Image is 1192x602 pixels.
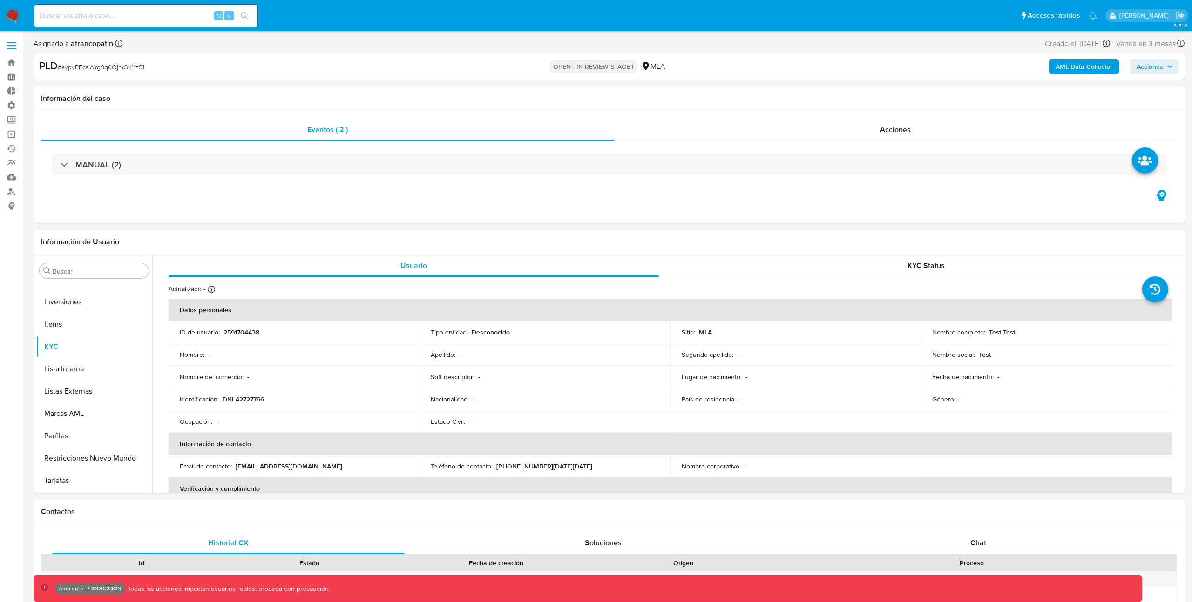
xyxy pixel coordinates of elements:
div: Origen [606,558,760,568]
p: Sitio : [682,328,695,336]
p: Nombre : [180,350,204,359]
h1: Contactos [41,507,1177,516]
button: Acciones [1130,59,1179,74]
p: - [745,462,746,470]
p: ID de usuario : [180,328,220,336]
button: Restricciones Nuevo Mundo [36,447,152,469]
p: - [997,373,999,381]
p: Nombre social : [932,350,975,359]
h1: Información de Usuario [41,237,119,247]
p: - [745,373,747,381]
p: Teléfono de contacto : [431,462,493,470]
span: Soluciones [585,537,622,548]
button: Marcas AML [36,402,152,425]
h1: Información del caso [41,94,1177,103]
th: Información de contacto [169,433,1172,455]
b: afrancopatin [69,38,113,49]
p: Fecha de nacimiento : [932,373,994,381]
p: Test [979,350,991,359]
p: Email de contacto : [180,462,232,470]
p: Ocupación : [180,417,212,426]
p: Desconocido [472,328,510,336]
button: Buscar [43,267,51,274]
span: Eventos ( 2 ) [307,124,348,135]
span: - [1112,37,1114,50]
a: Notificaciones [1089,12,1097,20]
p: País de residencia : [682,395,736,403]
span: Accesos rápidos [1028,11,1080,20]
p: - [478,373,480,381]
b: PLD [39,58,58,73]
button: KYC [36,335,152,358]
button: Listas Externas [36,380,152,402]
span: Historial CX [208,537,249,548]
p: angelamaria.francopatino@mercadolibre.com.co [1119,11,1172,20]
input: Buscar [53,267,145,275]
div: Estado [232,558,386,568]
div: Fecha de creación [400,558,593,568]
span: s [228,11,230,20]
p: DNI 42727766 [223,395,264,403]
div: MANUAL (2) [52,154,1166,175]
button: AML Data Collector [1049,59,1119,74]
p: Ambiente: PRODUCCIÓN [59,587,122,590]
p: - [469,417,471,426]
span: Chat [970,537,986,548]
p: [PHONE_NUMBER][DATE][DATE] [496,462,592,470]
span: # avpvPFcsIAYg9q6QjmGKYz91 [58,62,144,72]
p: - [247,373,249,381]
p: MLA [699,328,712,336]
p: Test Test [989,328,1015,336]
span: Asignado a [34,39,113,49]
button: Lista Interna [36,358,152,380]
p: Nombre corporativo : [682,462,741,470]
span: KYC Status [908,260,945,271]
button: search-icon [235,9,254,22]
span: Acciones [880,124,911,135]
p: [EMAIL_ADDRESS][DOMAIN_NAME] [236,462,342,470]
span: Vence en 3 meses [1116,39,1176,49]
span: Usuario [400,260,427,271]
p: - [216,417,218,426]
p: Estado Civil : [431,417,465,426]
div: Creado el: [DATE] [1045,37,1110,50]
p: Tipo entidad : [431,328,468,336]
p: - [737,350,739,359]
div: Id [64,558,219,568]
th: Verificación y cumplimiento [169,477,1172,500]
p: Nacionalidad : [431,395,469,403]
p: - [208,350,210,359]
p: Segundo apellido : [682,350,733,359]
div: Proceso [773,558,1170,568]
p: Género : [932,395,955,403]
a: Salir [1175,11,1185,20]
p: - [739,395,741,403]
button: Items [36,313,152,335]
button: Perfiles [36,425,152,447]
p: Todas las acciones impactan usuarios reales, proceda con precaución. [125,584,330,593]
p: 2591704438 [223,328,259,336]
p: Actualizado - [169,285,205,294]
span: ⌥ [215,11,222,20]
p: - [459,350,461,359]
p: Nombre del comercio : [180,373,244,381]
span: Acciones [1137,59,1163,74]
p: OPEN - IN REVIEW STAGE I [549,60,637,73]
h3: MANUAL (2) [75,160,121,170]
p: Soft descriptor : [431,373,474,381]
b: AML Data Collector [1056,59,1112,74]
button: Inversiones [36,291,152,313]
button: Tarjetas [36,469,152,492]
p: Identificación : [180,395,219,403]
div: MLA [641,61,665,72]
p: Nombre completo : [932,328,985,336]
p: Lugar de nacimiento : [682,373,742,381]
p: Apellido : [431,350,455,359]
input: Buscar usuario o caso... [34,10,257,22]
p: - [473,395,474,403]
p: - [959,395,961,403]
th: Datos personales [169,299,1172,321]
